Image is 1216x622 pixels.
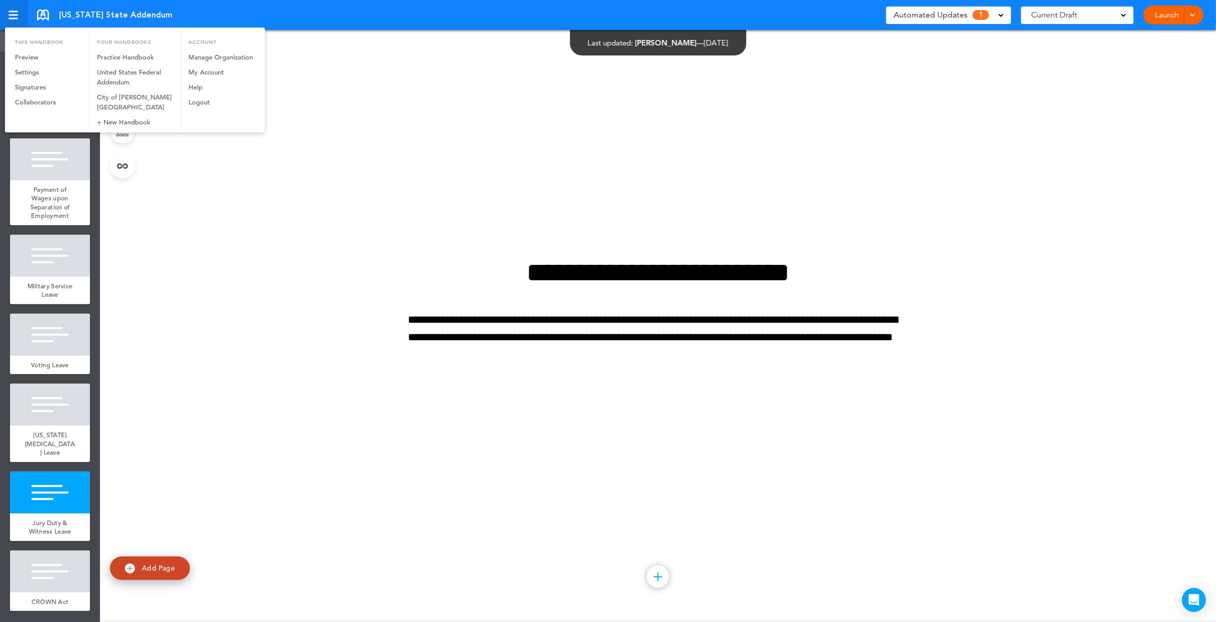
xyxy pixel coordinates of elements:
a: Manage Organization [181,50,262,65]
a: Signatures [7,80,89,95]
li: This handbook [7,30,89,50]
a: Help [181,80,262,95]
a: Logout [181,95,262,110]
a: My Account [181,65,262,80]
div: Open Intercom Messenger [1182,588,1206,612]
a: Settings [7,65,89,80]
a: + New Handbook [89,115,180,130]
a: Preview [7,50,89,65]
a: United States Federal Addendum [89,65,180,90]
li: Account [181,30,262,50]
li: Your Handbooks [89,30,180,50]
a: Collaborators [7,95,89,110]
a: Practice Handbook [89,50,180,65]
a: City of [PERSON_NAME][GEOGRAPHIC_DATA] [89,90,180,115]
